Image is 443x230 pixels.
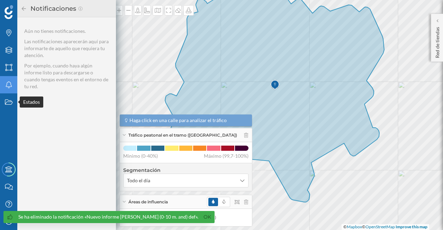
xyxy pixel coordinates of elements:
[204,153,248,159] span: Máximo (99,7-100%)
[129,117,227,124] span: Haga click en una calle para analizar el tráfico
[434,24,441,58] p: Red de tiendas
[365,224,395,229] a: OpenStreetMap
[342,224,429,230] div: © ©
[17,38,116,59] p: Las notificaciones aparecerán aquí para informarte de aquello que requiera tu atención.
[20,96,43,108] div: Estados
[123,153,158,159] span: Mínimo (0-40%)
[128,132,237,138] span: Tráfico peatonal en el tramo ([GEOGRAPHIC_DATA])
[202,213,213,221] a: Ok
[17,17,116,35] p: Aún no tienes notificaciones.
[18,213,198,220] div: Se ha eliminado la notificación «Nuevo informe [PERSON_NAME] (0-10 m. and) def».
[396,224,427,229] a: Improve this map
[27,3,78,14] h2: Notificaciones
[127,177,150,184] span: Todo el día
[271,78,279,92] img: Marker
[123,167,248,174] h4: Segmentación
[347,224,362,229] a: Mapbox
[17,62,116,90] p: Por ejemplo, cuando haya algún informe listo para descargarse o cuando tengas eventos en el entor...
[14,5,38,11] span: Soporte
[128,199,168,205] span: Áreas de influencia
[4,5,13,19] img: Geoblink Logo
